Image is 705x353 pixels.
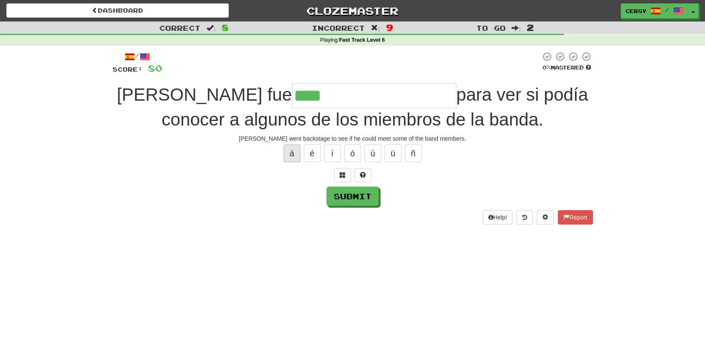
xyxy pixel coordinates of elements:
button: ü [385,144,402,162]
button: í [324,144,341,162]
span: Score: [113,66,143,73]
span: Incorrect [312,24,365,32]
a: Clozemaster [241,3,464,18]
span: 80 [148,63,162,73]
button: Help! [483,210,513,225]
span: 2 [527,22,534,32]
button: Single letter hint - you only get 1 per sentence and score half the points! alt+h [354,168,371,182]
button: ñ [405,144,422,162]
span: : [371,24,380,32]
strong: Fast Track Level 6 [339,37,385,43]
span: : [206,24,216,32]
a: cergy / [621,3,688,19]
div: [PERSON_NAME] went backstage to see if he could meet some of the band members. [113,134,593,143]
span: Correct [159,24,201,32]
span: 8 [222,22,229,32]
span: 9 [386,22,393,32]
span: / [665,7,669,13]
span: [PERSON_NAME] fue [117,85,292,104]
button: Submit [327,187,379,206]
span: 0 % [542,64,551,71]
div: / [113,51,162,62]
button: ó [344,144,361,162]
button: é [304,144,321,162]
span: para ver si podía conocer a algunos de los miembros de la banda. [162,85,588,129]
div: Mastered [541,64,593,72]
button: ú [365,144,381,162]
a: Dashboard [6,3,229,18]
span: cergy [625,7,646,15]
button: Report [558,210,592,225]
button: á [284,144,300,162]
span: To go [476,24,506,32]
button: Switch sentence to multiple choice alt+p [334,168,351,182]
span: : [512,24,521,32]
button: Round history (alt+y) [517,210,533,225]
